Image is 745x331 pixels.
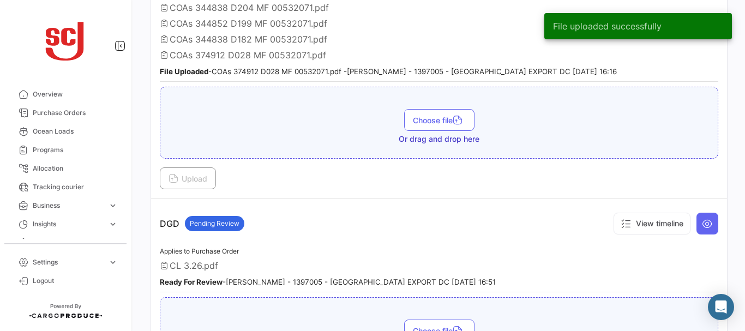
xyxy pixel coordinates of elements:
span: Carbon Footprint [33,238,118,248]
button: Choose file [404,109,474,131]
span: expand_more [108,219,118,229]
b: Ready For Review [160,278,223,286]
span: Overview [33,89,118,99]
span: Or drag and drop here [399,134,479,145]
button: View timeline [614,213,690,234]
a: Carbon Footprint [9,233,122,252]
span: Ocean Loads [33,127,118,136]
a: Programs [9,141,122,159]
button: Upload [160,167,216,189]
span: Choose file [413,116,466,125]
a: Overview [9,85,122,104]
span: File uploaded successfully [553,21,662,32]
a: Tracking courier [9,178,122,196]
b: File Uploaded [160,67,208,76]
span: Tracking courier [33,182,118,192]
a: Purchase Orders [9,104,122,122]
small: - [PERSON_NAME] - 1397005 - [GEOGRAPHIC_DATA] EXPORT DC [DATE] 16:51 [160,278,496,286]
span: COAs 344838 D182 MF 00532071.pdf [170,34,327,45]
span: Settings [33,257,104,267]
span: COAs 344838 D204 MF 00532071.pdf [170,2,329,13]
span: Applies to Purchase Order [160,247,239,255]
a: Ocean Loads [9,122,122,141]
small: - COAs 374912 D028 MF 00532071.pdf - [PERSON_NAME] - 1397005 - [GEOGRAPHIC_DATA] EXPORT DC [DATE]... [160,67,617,76]
span: Logout [33,276,118,286]
a: Allocation [9,159,122,178]
span: Insights [33,219,104,229]
span: Purchase Orders [33,108,118,118]
span: COAs 344852 D199 MF 00532071.pdf [170,18,327,29]
span: Upload [169,174,207,183]
span: expand_more [108,201,118,210]
span: Pending Review [190,219,239,228]
span: Allocation [33,164,118,173]
span: CL 3.26.pdf [170,260,218,271]
div: Open Intercom Messenger [708,294,734,320]
p: DGD [160,216,244,231]
img: scj_logo1.svg [38,13,93,68]
span: COAs 374912 D028 MF 00532071.pdf [170,50,326,61]
span: Programs [33,145,118,155]
span: expand_more [108,257,118,267]
span: Business [33,201,104,210]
